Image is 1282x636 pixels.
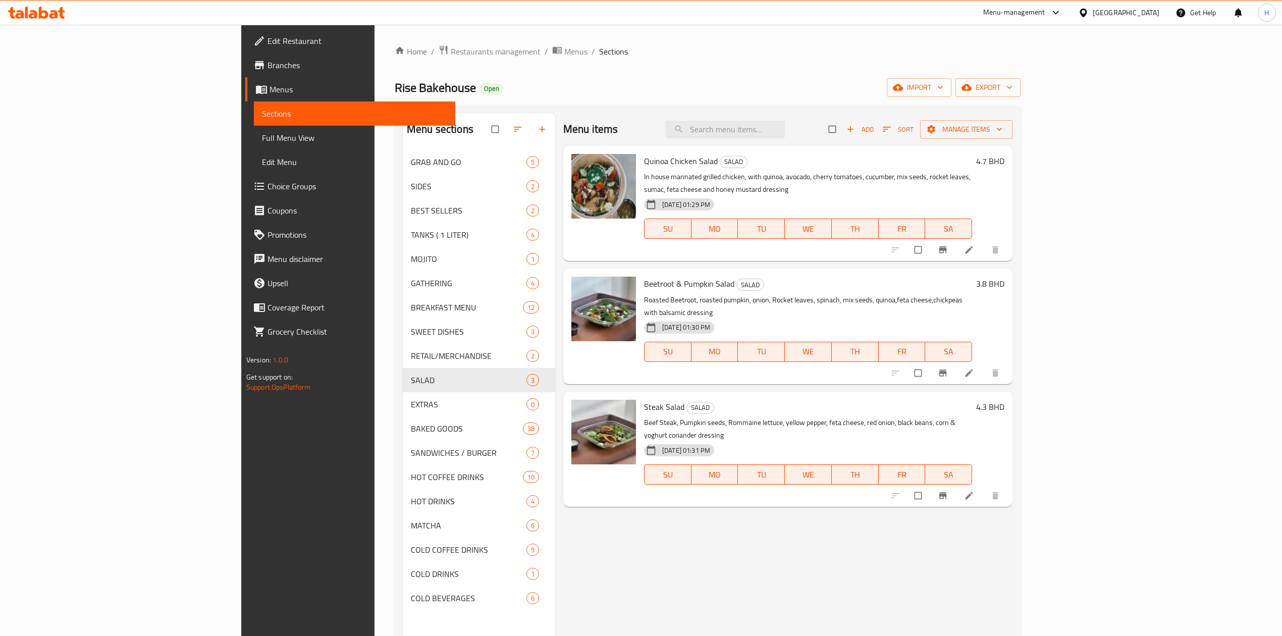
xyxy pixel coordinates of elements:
a: Edit menu item [964,491,976,501]
li: / [545,45,548,58]
a: Full Menu View [254,126,455,150]
span: 38 [523,424,539,434]
button: Branch-specific-item [932,362,956,384]
div: GRAB AND GO5 [403,150,555,174]
span: SALAD [737,279,764,291]
div: BREAKFAST MENU12 [403,295,555,320]
span: 1.0.0 [273,353,288,366]
div: SALAD [686,402,714,414]
span: TU [742,467,781,482]
span: Menus [564,45,587,58]
div: items [526,544,539,556]
div: SALAD [411,374,526,386]
span: Full Menu View [262,132,447,144]
span: import [895,81,943,94]
div: items [526,568,539,580]
span: SU [649,344,687,359]
button: TH [832,219,879,239]
span: 3 [527,376,539,385]
div: items [526,156,539,168]
input: search [666,121,785,138]
button: SU [644,219,691,239]
span: Edit Restaurant [268,35,447,47]
div: items [526,592,539,604]
a: Choice Groups [245,174,455,198]
div: items [526,229,539,241]
button: import [887,78,951,97]
div: items [523,301,539,313]
img: Steak Salad [571,400,636,464]
div: SIDES2 [403,174,555,198]
button: MO [691,464,738,485]
div: SWEET DISHES [411,326,526,338]
button: Manage items [920,120,1012,139]
span: SU [649,222,687,236]
div: MATCHA [411,519,526,532]
span: Rise Bakehouse [395,76,476,99]
a: Sections [254,101,455,126]
div: SWEET DISHES3 [403,320,555,344]
img: Beetroot & Pumpkin Salad [571,277,636,341]
span: TU [742,222,781,236]
button: MO [691,219,738,239]
button: export [955,78,1021,97]
p: Roasted Beetroot, roasted pumpkin, onion, Rocket leaves, spinach, mix seeds, quinoa,feta cheese,c... [644,294,972,319]
span: 1 [527,254,539,264]
span: [DATE] 01:30 PM [658,323,714,332]
div: items [526,350,539,362]
button: SU [644,342,691,362]
span: Coupons [268,204,447,217]
div: items [526,180,539,192]
span: 3 [527,327,539,337]
span: 0 [527,400,539,409]
span: GRAB AND GO [411,156,526,168]
span: SANDWICHES / BURGER [411,447,526,459]
span: Version: [246,353,271,366]
span: 9 [527,545,539,555]
span: Open [480,84,503,93]
span: SALAD [720,156,747,168]
span: COLD COFFEE DRINKS [411,544,526,556]
div: items [523,422,539,435]
button: SU [644,464,691,485]
p: Beef Steak, Pumpkin seeds, Rommaine lettuce, yellow pepper, feta cheese, red onion, black beans, ... [644,416,972,442]
div: MOJITO1 [403,247,555,271]
span: 4 [527,497,539,506]
span: GATHERING [411,277,526,289]
button: delete [984,362,1008,384]
span: EXTRAS [411,398,526,410]
a: Coupons [245,198,455,223]
div: SANDWICHES / BURGER7 [403,441,555,465]
span: TANKS ( 1 LITER) [411,229,526,241]
span: BREAKFAST MENU [411,301,523,313]
div: items [526,447,539,459]
span: SA [929,344,968,359]
a: Edit menu item [964,245,976,255]
div: COLD DRINKS [411,568,526,580]
div: SALAD3 [403,368,555,392]
span: 10 [523,472,539,482]
a: Support.OpsPlatform [246,381,310,394]
span: TU [742,344,781,359]
div: BEST SELLERS [411,204,526,217]
div: COLD COFFEE DRINKS9 [403,538,555,562]
span: HOT DRINKS [411,495,526,507]
button: Add [844,122,876,137]
div: BEST SELLERS2 [403,198,555,223]
div: BAKED GOODS [411,422,523,435]
span: FR [883,467,922,482]
span: Menu disclaimer [268,253,447,265]
button: SA [925,464,972,485]
span: Menus [270,83,447,95]
span: COLD BEVERAGES [411,592,526,604]
span: SA [929,222,968,236]
span: export [964,81,1012,94]
button: Sort [880,122,916,137]
button: FR [879,219,926,239]
button: TU [738,464,785,485]
button: Branch-specific-item [932,239,956,261]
